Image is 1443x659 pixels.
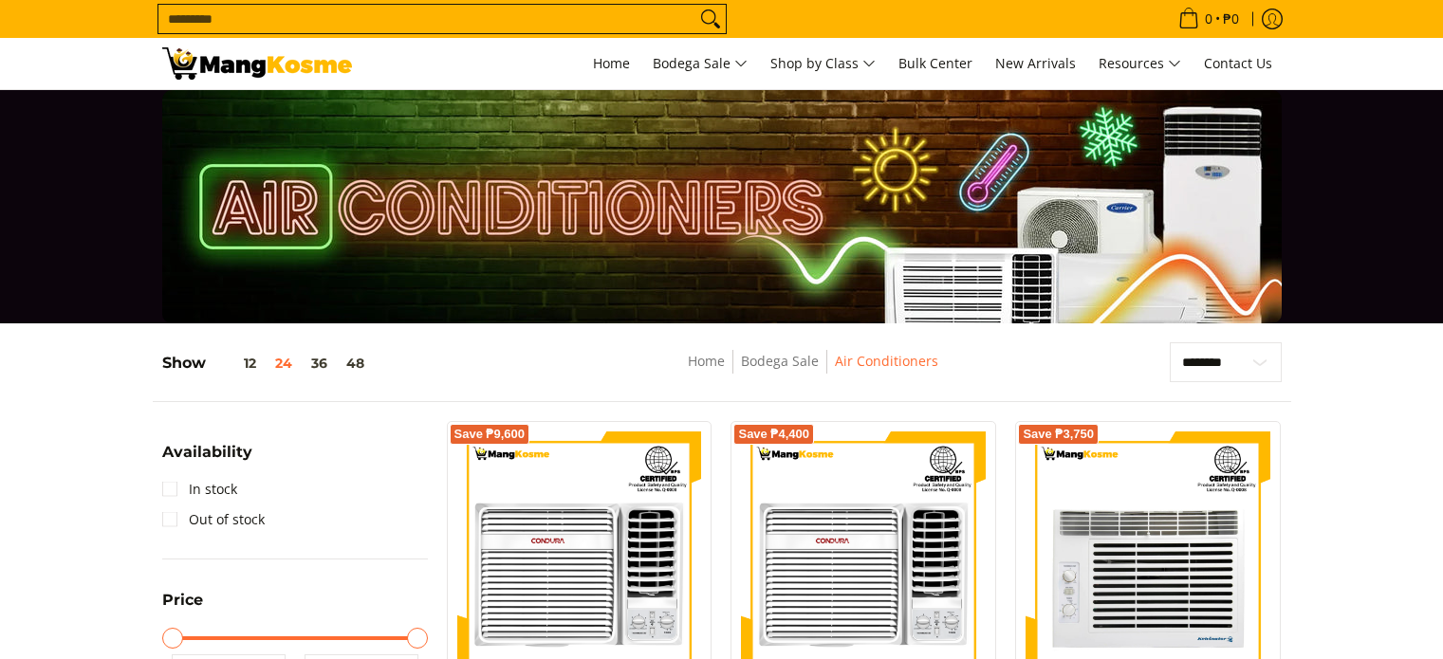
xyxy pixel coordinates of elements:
[835,352,938,370] a: Air Conditioners
[206,356,266,371] button: 12
[371,38,1282,89] nav: Main Menu
[302,356,337,371] button: 36
[1099,52,1181,76] span: Resources
[162,593,203,608] span: Price
[162,354,374,373] h5: Show
[266,356,302,371] button: 24
[653,52,748,76] span: Bodega Sale
[454,429,526,440] span: Save ₱9,600
[583,38,639,89] a: Home
[1194,38,1282,89] a: Contact Us
[1204,54,1272,72] span: Contact Us
[770,52,876,76] span: Shop by Class
[1089,38,1191,89] a: Resources
[741,352,819,370] a: Bodega Sale
[162,47,352,80] img: Bodega Sale Aircon l Mang Kosme: Home Appliances Warehouse Sale | Page 3
[162,474,237,504] a: In stock
[643,38,757,89] a: Bodega Sale
[898,54,972,72] span: Bulk Center
[761,38,885,89] a: Shop by Class
[986,38,1085,89] a: New Arrivals
[162,593,203,622] summary: Open
[337,356,374,371] button: 48
[593,54,630,72] span: Home
[548,350,1076,393] nav: Breadcrumbs
[1173,9,1245,29] span: •
[162,445,252,460] span: Availability
[162,445,252,474] summary: Open
[1220,12,1242,26] span: ₱0
[738,429,809,440] span: Save ₱4,400
[695,5,726,33] button: Search
[889,38,982,89] a: Bulk Center
[995,54,1076,72] span: New Arrivals
[162,504,265,535] a: Out of stock
[688,352,725,370] a: Home
[1023,429,1094,440] span: Save ₱3,750
[1202,12,1215,26] span: 0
